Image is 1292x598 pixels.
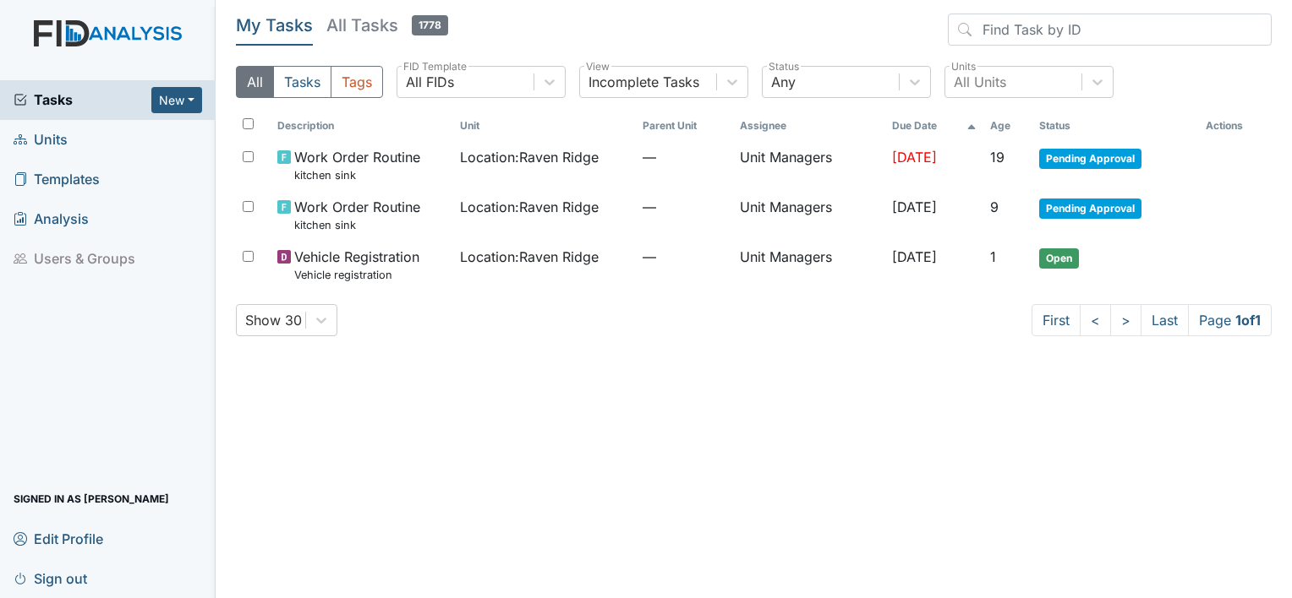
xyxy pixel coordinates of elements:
span: — [643,247,726,267]
nav: task-pagination [1032,304,1272,336]
a: > [1110,304,1141,336]
span: Edit Profile [14,525,103,552]
th: Toggle SortBy [885,111,983,140]
button: New [151,87,202,113]
input: Toggle All Rows Selected [243,118,254,129]
span: [DATE] [892,248,937,265]
span: Open [1039,248,1079,269]
th: Toggle SortBy [983,111,1032,140]
h5: My Tasks [236,14,313,37]
th: Toggle SortBy [1032,111,1199,140]
th: Toggle SortBy [271,111,453,140]
span: 1 [990,248,996,265]
button: All [236,66,274,98]
span: Work Order Routine kitchen sink [294,147,420,183]
div: Show 30 [245,310,302,330]
td: Unit Managers [733,140,885,190]
div: All Units [954,72,1006,92]
span: Sign out [14,565,87,591]
button: Tasks [273,66,331,98]
th: Assignee [733,111,885,140]
span: Pending Approval [1039,149,1141,169]
small: Vehicle registration [294,267,419,283]
span: — [643,197,726,217]
input: Find Task by ID [948,14,1272,46]
div: All FIDs [406,72,454,92]
a: First [1032,304,1081,336]
td: Unit Managers [733,190,885,240]
div: Type filter [236,66,383,98]
div: Incomplete Tasks [589,72,699,92]
span: Signed in as [PERSON_NAME] [14,486,169,512]
td: Unit Managers [733,240,885,290]
span: [DATE] [892,149,937,166]
span: 9 [990,198,999,215]
button: Tags [331,66,383,98]
span: Location : Raven Ridge [460,197,599,217]
a: Tasks [14,90,151,110]
span: Location : Raven Ridge [460,147,599,167]
span: Pending Approval [1039,198,1141,219]
a: Last [1141,304,1189,336]
th: Toggle SortBy [636,111,733,140]
span: — [643,147,726,167]
th: Toggle SortBy [453,111,636,140]
span: 19 [990,149,1005,166]
strong: 1 of 1 [1235,312,1261,329]
th: Actions [1199,111,1272,140]
span: Units [14,127,68,153]
small: kitchen sink [294,167,420,183]
small: kitchen sink [294,217,420,233]
span: Location : Raven Ridge [460,247,599,267]
div: Any [771,72,796,92]
span: Vehicle Registration Vehicle registration [294,247,419,283]
span: Work Order Routine kitchen sink [294,197,420,233]
span: Page [1188,304,1272,336]
span: Analysis [14,206,89,232]
span: 1778 [412,15,448,35]
span: [DATE] [892,198,937,215]
span: Templates [14,166,100,193]
a: < [1080,304,1111,336]
h5: All Tasks [326,14,448,37]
